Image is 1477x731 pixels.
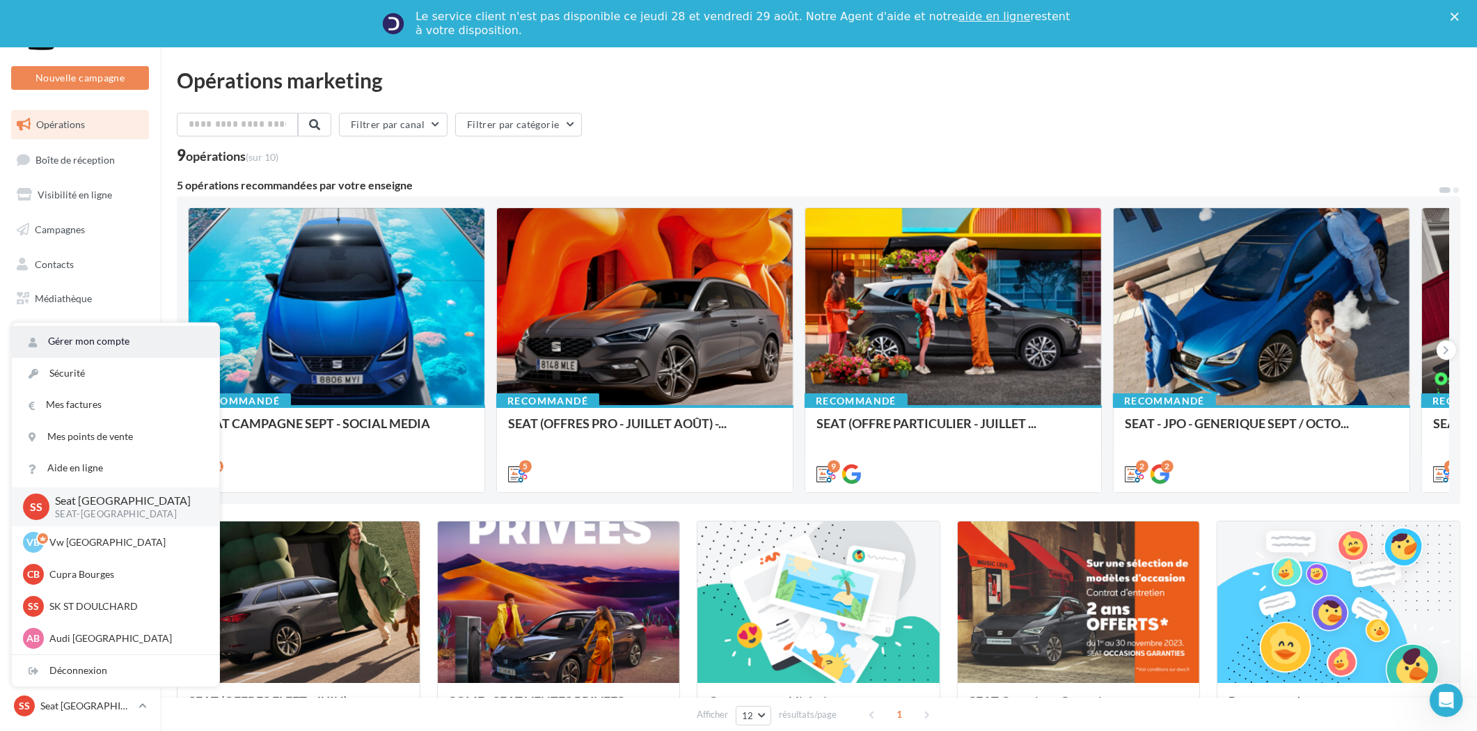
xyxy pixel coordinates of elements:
span: 12 [742,710,754,721]
span: Visibilité en ligne [38,189,112,201]
a: aide en ligne [958,10,1030,23]
span: 1 [888,703,910,725]
span: SS [28,599,39,613]
button: 12 [736,706,771,725]
p: Audi [GEOGRAPHIC_DATA] [49,631,203,645]
p: Vw [GEOGRAPHIC_DATA] [49,535,203,549]
div: 6 [1444,460,1457,473]
span: SEAT - JPO - GENERIQUE SEPT / OCTO... [1125,416,1349,431]
a: Visibilité en ligne [8,180,152,210]
span: SEAT Occasions Garanties [969,693,1114,709]
span: SS [19,699,30,713]
div: Recommandé [1113,393,1216,409]
span: AB [27,631,40,645]
a: Mes points de vente [12,421,219,453]
span: SEAT (OFFRE PARTICULIER - JUILLET ... [816,416,1036,431]
span: Contacts [35,258,74,269]
p: SK ST DOULCHARD [49,599,203,613]
a: PERSONNALISATION PRINT [8,354,152,395]
div: 9 [177,148,278,163]
p: Seat [GEOGRAPHIC_DATA] [55,493,197,509]
span: résultats/page [779,708,837,721]
span: SEAT (OFFRES PRO - JUILLET AOÛT) -... [508,416,727,431]
p: Seat [GEOGRAPHIC_DATA] [40,699,133,713]
a: Boîte de réception [8,145,152,175]
span: (sur 10) [246,151,278,163]
span: Afficher [697,708,728,721]
a: Aide en ligne [12,453,219,484]
div: Fermer [1451,13,1464,21]
button: Filtrer par catégorie [455,113,582,136]
div: 5 opérations recommandées par votre enseigne [177,180,1438,191]
span: Boîte de réception [35,153,115,165]
div: Recommandé [496,393,599,409]
div: 2 [1161,460,1174,473]
a: Mes factures [12,389,219,420]
span: SEAT CAMPAGNE SEPT - SOCIAL MEDIA [200,416,430,431]
div: 5 [519,460,532,473]
span: SEAT (OFFRES FLEET - JUIN) - [GEOGRAPHIC_DATA]... [189,693,354,723]
iframe: Intercom live chat [1430,684,1463,717]
span: Médiathèque [35,292,92,304]
div: Le service client n'est pas disponible ce jeudi 28 et vendredi 29 août. Notre Agent d'aide et not... [416,10,1073,38]
div: 9 [828,460,840,473]
a: Campagnes [8,215,152,244]
a: Gérer mon compte [12,326,219,357]
div: Recommandé [805,393,908,409]
span: VB [27,535,40,549]
p: Cupra Bourges [49,567,203,581]
a: Opérations [8,110,152,139]
span: SS [30,498,42,514]
span: CB [27,567,40,581]
a: SS Seat [GEOGRAPHIC_DATA] [11,693,149,719]
p: SEAT-[GEOGRAPHIC_DATA] [55,508,197,521]
div: Recommandé [188,393,291,409]
button: Nouvelle campagne [11,66,149,90]
div: opérations [186,150,278,162]
div: Déconnexion [12,655,219,686]
span: Opérations [36,118,85,130]
div: 2 [1136,460,1148,473]
a: Sécurité [12,358,219,389]
a: Contacts [8,250,152,279]
span: Campagnes publicitaires [709,693,844,709]
span: Campagnes [35,223,85,235]
div: Opérations marketing [177,70,1460,91]
button: Filtrer par canal [339,113,448,136]
a: Médiathèque [8,284,152,313]
a: Calendrier [8,319,152,348]
img: Profile image for Service-Client [382,13,404,35]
